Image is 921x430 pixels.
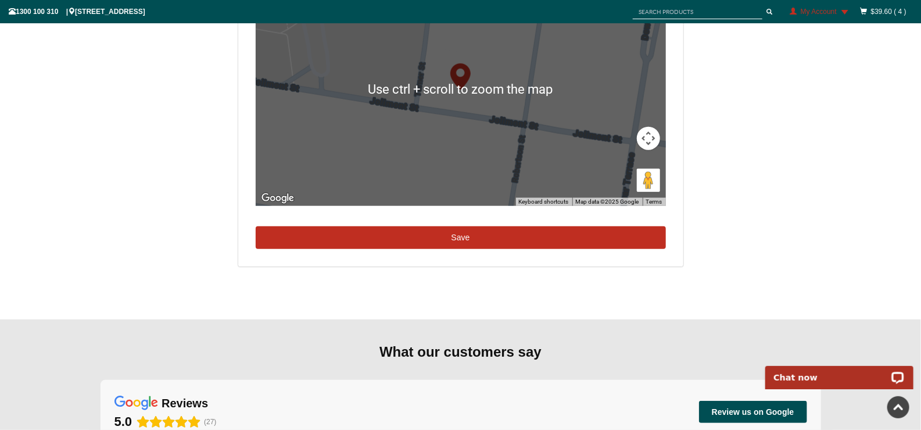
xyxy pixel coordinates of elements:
span: 1300 100 310 | [STREET_ADDRESS] [9,8,145,16]
a: Open this area in Google Maps (opens a new window) [259,191,297,206]
span: Map data ©2025 Google [576,198,639,205]
div: What our customers say [101,343,821,361]
div: 51 Jolimont Street, SHERWOOD QLD 4075 [446,59,475,94]
a: $39.60 ( 4 ) [871,8,906,16]
a: Terms (opens in new tab) [646,198,662,205]
iframe: LiveChat chat widget [758,353,921,389]
div: reviews [162,396,208,411]
div: 5.0 [114,414,132,430]
button: Save [256,226,666,250]
button: Keyboard shortcuts [519,198,569,206]
div: Rating: 5.0 out of 5 [114,414,201,430]
input: SEARCH PRODUCTS [633,5,762,19]
button: Drag Pegman onto the map to open Street View [637,169,660,192]
img: Google [259,191,297,206]
span: (27) [204,418,216,426]
span: My Account [801,8,837,16]
button: Review us on Google [699,401,807,423]
button: Map camera controls [637,127,660,150]
span: Review us on Google [712,407,794,417]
